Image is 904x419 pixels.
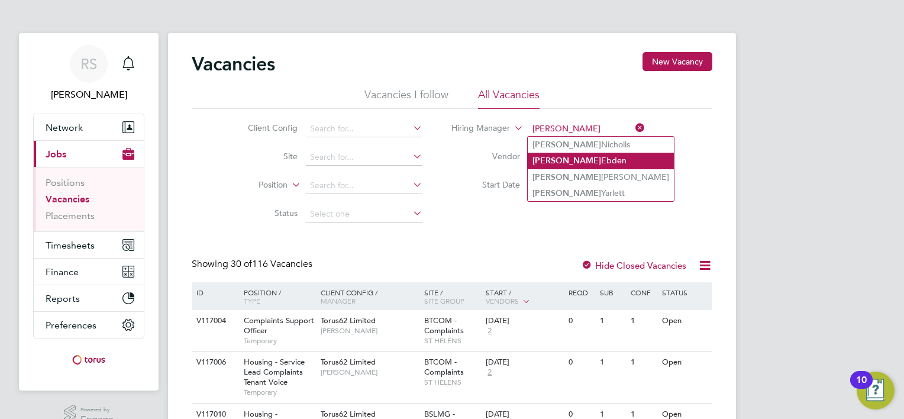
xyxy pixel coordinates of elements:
div: Reqd [566,282,596,302]
span: Jobs [46,149,66,160]
div: 1 [597,352,628,373]
input: Search for... [306,149,422,166]
span: ST HELENS [424,378,480,387]
span: Network [46,122,83,133]
nav: Main navigation [19,33,159,391]
li: Nicholls [528,137,674,153]
h2: Vacancies [192,52,275,76]
span: 2 [486,326,493,336]
div: 0 [566,310,596,332]
label: Vendor [452,151,520,162]
b: [PERSON_NAME] [532,188,601,198]
span: Temporary [244,388,315,397]
li: Vacancies I follow [364,88,448,109]
label: Site [230,151,298,162]
div: Start / [483,282,566,312]
div: Showing [192,258,315,270]
span: [PERSON_NAME] [321,326,418,336]
div: 1 [628,352,658,373]
div: V117006 [193,352,235,373]
span: Timesheets [46,240,95,251]
div: Jobs [34,167,144,231]
b: [PERSON_NAME] [532,140,601,150]
a: Vacancies [46,194,89,205]
li: Yarlett [528,185,674,201]
span: Finance [46,266,79,278]
span: Manager [321,296,356,305]
span: Type [244,296,260,305]
span: Reports [46,293,80,304]
span: Torus62 Limited [321,409,376,419]
div: Open [659,352,711,373]
button: Finance [34,259,144,285]
input: Search for... [306,178,422,194]
span: Preferences [46,320,96,331]
b: [PERSON_NAME] [532,156,601,166]
label: Hide Closed Vacancies [581,260,686,271]
span: Torus62 Limited [321,315,376,325]
div: Sub [597,282,628,302]
a: RS[PERSON_NAME] [33,45,144,102]
button: New Vacancy [643,52,712,71]
button: Network [34,114,144,140]
span: BTCOM - Complaints [424,357,464,377]
span: Complaints Support Officer [244,315,314,336]
b: [PERSON_NAME] [532,172,601,182]
div: Position / [235,282,318,311]
button: Jobs [34,141,144,167]
span: Site Group [424,296,464,305]
span: Temporary [244,336,315,346]
span: RS [80,56,97,72]
label: Start Date [452,179,520,190]
input: Select one [306,206,422,223]
li: Ebden [528,153,674,169]
span: [PERSON_NAME] [321,368,418,377]
button: Timesheets [34,232,144,258]
button: Preferences [34,312,144,338]
span: Powered by [80,405,114,415]
a: Placements [46,210,95,221]
div: 10 [856,380,867,395]
input: Search for... [306,121,422,137]
span: Torus62 Limited [321,357,376,367]
input: Search for... [528,121,645,137]
li: [PERSON_NAME] [528,169,674,185]
div: 0 [566,352,596,373]
div: [DATE] [486,316,563,326]
div: ID [193,282,235,302]
a: Go to home page [33,350,144,369]
label: Hiring Manager [442,123,510,134]
button: Open Resource Center, 10 new notifications [857,372,895,410]
div: Open [659,310,711,332]
label: Position [219,179,288,191]
label: Status [230,208,298,218]
span: 2 [486,368,493,378]
div: 1 [628,310,658,332]
span: BTCOM - Complaints [424,315,464,336]
div: Client Config / [318,282,421,311]
span: Vendors [486,296,519,305]
span: Housing - Service Lead Complaints Tenant Voice [244,357,305,387]
span: 30 of [231,258,252,270]
span: ST HELENS [424,336,480,346]
div: Status [659,282,711,302]
div: Conf [628,282,658,302]
button: Reports [34,285,144,311]
a: Positions [46,177,85,188]
div: 1 [597,310,628,332]
span: 116 Vacancies [231,258,312,270]
div: V117004 [193,310,235,332]
img: torus-logo-retina.png [68,350,109,369]
div: [DATE] [486,357,563,368]
li: All Vacancies [478,88,540,109]
span: Ryan Scott [33,88,144,102]
div: Site / [421,282,483,311]
label: Client Config [230,123,298,133]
